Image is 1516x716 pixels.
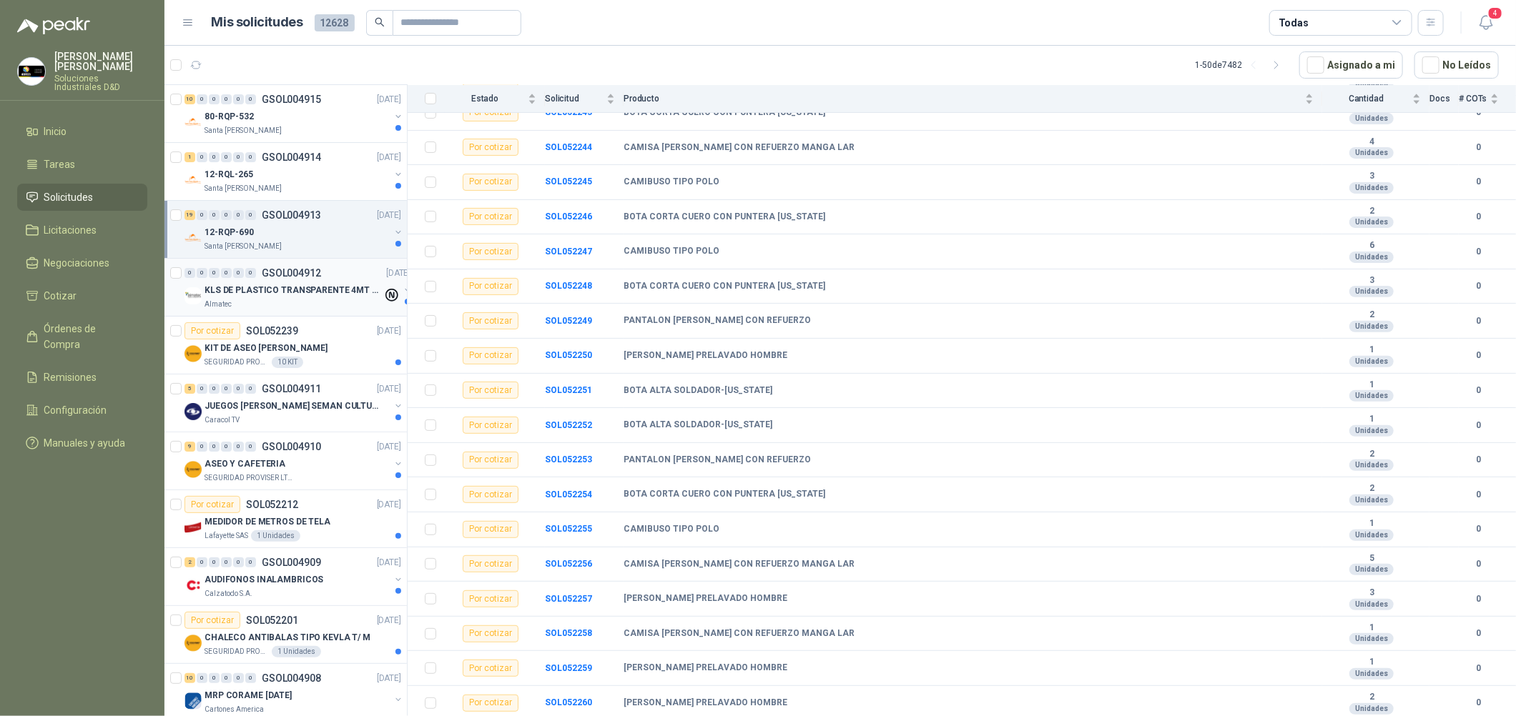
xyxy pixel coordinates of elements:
[245,557,256,567] div: 0
[164,606,407,664] a: Por cotizarSOL052201[DATE] Company LogoCHALECO ANTIBALAS TIPO KEVLA T/ MSEGURIDAD PROVISER LTDA1 ...
[221,673,232,683] div: 0
[164,317,407,374] a: Por cotizarSOL052239[DATE] Company LogoKIT DE ASEO [PERSON_NAME]SEGURIDAD PROVISER LTDA10 KIT
[209,268,220,278] div: 0
[545,212,592,222] a: SOL052246
[445,94,525,104] span: Estado
[1349,703,1394,715] div: Unidades
[205,284,383,297] p: KLS DE PLASTICO TRANSPARENTE 4MT CAL 4 Y CINTA TRA
[209,384,220,394] div: 0
[624,524,719,535] b: CAMIBUSO TIPO POLO
[545,316,592,326] a: SOL052249
[245,268,256,278] div: 0
[197,673,207,683] div: 0
[377,93,401,106] p: [DATE]
[386,267,410,280] p: [DATE]
[1349,390,1394,402] div: Unidades
[1322,587,1421,599] b: 3
[463,278,518,295] div: Por cotizar
[1459,522,1499,536] b: 0
[1322,136,1421,148] b: 4
[545,663,592,673] b: SOL052259
[205,110,254,124] p: 80-RQP-532
[184,264,413,310] a: 0 0 0 0 0 0 GSOL004912[DATE] Company LogoKLS DE PLASTICO TRANSPARENTE 4MT CAL 4 Y CINTA TRAAlmatec
[463,625,518,642] div: Por cotizar
[1349,147,1394,159] div: Unidades
[205,573,323,587] p: AUDIFONOS INALAMBRICOS
[545,142,592,152] a: SOL052244
[1349,599,1394,610] div: Unidades
[624,315,811,327] b: PANTALON [PERSON_NAME] CON REFUERZO
[377,209,401,222] p: [DATE]
[221,152,232,162] div: 0
[184,287,202,304] img: Company Logo
[463,660,518,677] div: Por cotizar
[197,442,207,452] div: 0
[262,94,321,104] p: GSOL004915
[624,94,1302,104] span: Producto
[184,91,404,136] a: 10 0 0 0 0 0 GSOL004915[DATE] Company Logo80-RQP-532Santa [PERSON_NAME]
[184,149,404,194] a: 1 0 0 0 0 0 GSOL004914[DATE] Company Logo12-RQL-265Santa [PERSON_NAME]
[1459,557,1499,571] b: 0
[44,156,76,172] span: Tareas
[463,139,518,156] div: Por cotizar
[245,673,256,683] div: 0
[184,268,195,278] div: 0
[44,435,126,451] span: Manuales y ayuda
[184,210,195,220] div: 19
[545,176,592,187] b: SOL052245
[233,94,244,104] div: 0
[545,594,592,604] a: SOL052257
[1349,459,1394,471] div: Unidades
[624,697,787,709] b: [PERSON_NAME] PRELAVADO HOMBRE
[184,557,195,567] div: 2
[463,555,518,572] div: Por cotizar
[221,557,232,567] div: 0
[1322,553,1421,565] b: 5
[1322,414,1421,425] b: 1
[209,673,220,683] div: 0
[1322,657,1421,668] b: 1
[205,342,328,355] p: KIT DE ASEO [PERSON_NAME]
[17,249,147,277] a: Negociaciones
[164,490,407,548] a: Por cotizarSOL052212[DATE] Company LogoMEDIDOR DE METROS DE TELALafayette SAS1 Unidades
[184,673,195,683] div: 10
[1322,692,1421,703] b: 2
[545,385,592,395] b: SOL052251
[272,357,303,368] div: 10 KIT
[377,151,401,164] p: [DATE]
[184,438,404,484] a: 9 0 0 0 0 0 GSOL004910[DATE] Company LogoASEO Y CAFETERIASEGURIDAD PROVISER LTDA
[44,402,107,418] span: Configuración
[44,288,77,304] span: Cotizar
[624,385,772,397] b: BOTA ALTA SOLDADOR-[US_STATE]
[184,207,404,252] a: 19 0 0 0 0 0 GSOL004913[DATE] Company Logo12-RQP-690Santa [PERSON_NAME]
[624,142,855,154] b: CAMISA [PERSON_NAME] CON REFUERZO MANGA LAR
[262,152,321,162] p: GSOL004914
[1349,425,1394,437] div: Unidades
[245,152,256,162] div: 0
[262,442,321,452] p: GSOL004910
[233,442,244,452] div: 0
[184,496,240,513] div: Por cotizar
[44,222,97,238] span: Licitaciones
[377,324,401,338] p: [DATE]
[197,384,207,394] div: 0
[1459,175,1499,189] b: 0
[545,628,592,638] a: SOL052258
[1349,633,1394,645] div: Unidades
[54,74,147,91] p: Soluciones Industriales D&D
[221,384,232,394] div: 0
[184,384,195,394] div: 5
[1279,15,1309,31] div: Todas
[205,125,282,136] p: Santa [PERSON_NAME]
[184,94,195,104] div: 10
[463,174,518,191] div: Por cotizar
[545,420,592,430] b: SOL052252
[17,118,147,145] a: Inicio
[545,559,592,569] a: SOL052256
[1349,286,1394,297] div: Unidades
[18,58,45,85] img: Company Logo
[377,556,401,570] p: [DATE]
